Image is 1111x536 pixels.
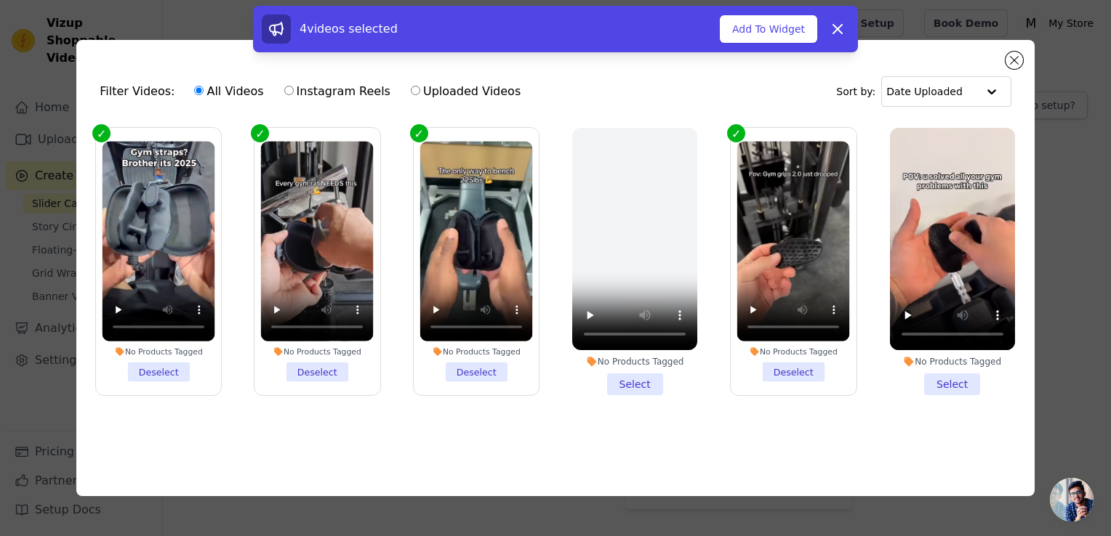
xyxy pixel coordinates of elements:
[261,346,374,357] div: No Products Tagged
[720,15,817,43] button: Add To Widget
[890,356,1015,368] div: No Products Tagged
[1050,478,1094,521] div: Open chat
[284,82,391,101] label: Instagram Reels
[420,346,532,357] div: No Products Tagged
[1006,52,1023,69] button: Close modal
[300,22,398,36] span: 4 videos selected
[737,346,850,357] div: No Products Tagged
[103,346,215,357] div: No Products Tagged
[100,75,529,108] div: Filter Videos:
[572,356,697,368] div: No Products Tagged
[193,82,264,101] label: All Videos
[836,76,1011,107] div: Sort by:
[410,82,521,101] label: Uploaded Videos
